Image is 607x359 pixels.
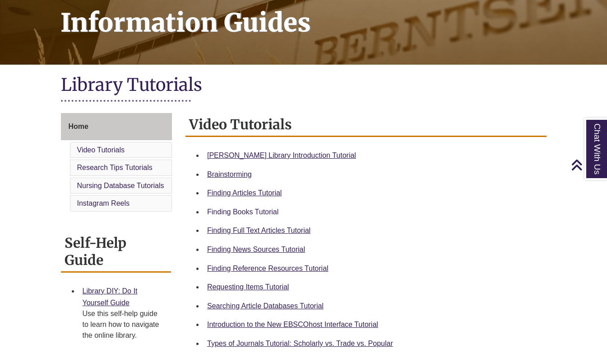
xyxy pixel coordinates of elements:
a: [PERSON_NAME] Library Introduction Tutorial [207,151,356,159]
a: Home [61,113,172,140]
a: Video Tutorials [77,146,125,154]
a: Back to Top [571,159,605,171]
span: Home [69,123,88,130]
h2: Video Tutorials [185,113,547,137]
div: Use this self-help guide to learn how to navigate the online library. [83,308,164,341]
a: Instagram Reels [77,199,130,207]
a: Finding Books Tutorial [207,208,278,216]
a: Library DIY: Do It Yourself Guide [83,287,138,307]
h1: Library Tutorials [61,74,547,98]
a: Brainstorming [207,170,252,178]
a: Finding Articles Tutorial [207,189,282,197]
a: Research Tips Tutorials [77,164,153,171]
div: Guide Page Menu [61,113,172,213]
a: Finding News Sources Tutorial [207,246,305,253]
a: Finding Full Text Articles Tutorial [207,227,310,234]
a: Nursing Database Tutorials [77,182,164,189]
a: Types of Journals Tutorial: Scholarly vs. Trade vs. Popular [207,340,393,347]
a: Finding Reference Resources Tutorial [207,265,329,272]
a: Introduction to the New EBSCOhost Interface Tutorial [207,321,378,328]
h2: Self-Help Guide [61,231,171,273]
a: Requesting Items Tutorial [207,283,289,291]
a: Searching Article Databases Tutorial [207,302,324,310]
